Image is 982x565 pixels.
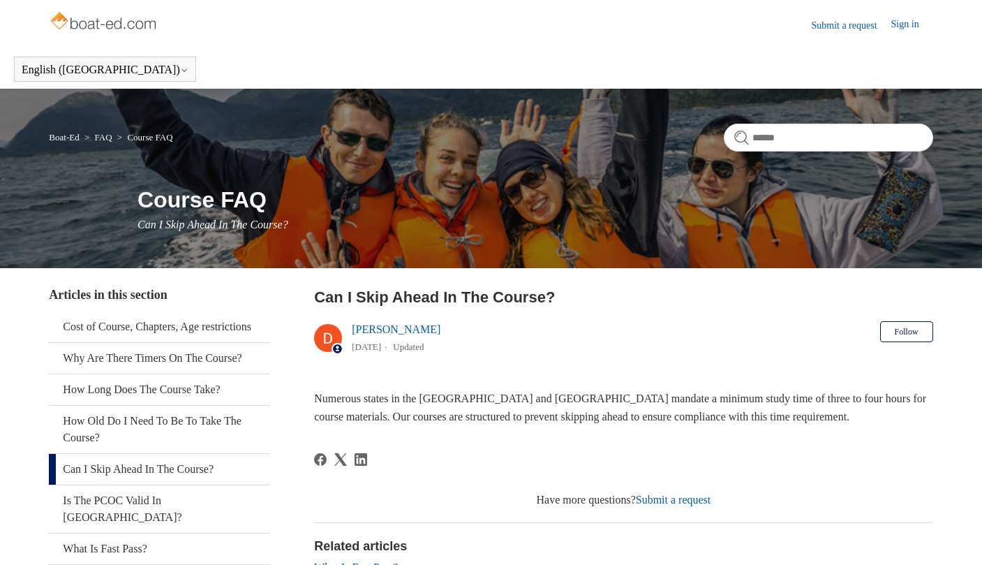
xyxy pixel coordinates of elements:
[127,132,172,142] a: Course FAQ
[314,492,932,508] div: Have more questions?
[314,453,327,466] svg: Share this page on Facebook
[314,453,327,466] a: Facebook
[49,343,270,374] a: Why Are There Timers On The Course?
[393,342,424,352] li: Updated
[82,132,114,142] li: FAQ
[880,321,933,342] button: Follow Article
[49,311,270,342] a: Cost of Course, Chapters, Age restrictions
[49,406,270,453] a: How Old Do I Need To Be To Take The Course?
[137,219,288,230] span: Can I Skip Ahead In The Course?
[352,342,381,352] time: 03/01/2024, 16:01
[114,132,173,142] li: Course FAQ
[49,534,270,564] a: What Is Fast Pass?
[355,453,367,466] svg: Share this page on LinkedIn
[355,453,367,466] a: LinkedIn
[49,454,270,485] a: Can I Skip Ahead In The Course?
[314,286,932,309] h2: Can I Skip Ahead In The Course?
[137,183,933,217] h1: Course FAQ
[49,132,79,142] a: Boat-Ed
[49,8,160,36] img: Boat-Ed Help Center home page
[49,132,82,142] li: Boat-Ed
[314,537,932,556] h2: Related articles
[334,453,347,466] svg: Share this page on X Corp
[636,494,711,506] a: Submit a request
[22,64,188,76] button: English ([GEOGRAPHIC_DATA])
[49,288,167,302] span: Articles in this section
[811,18,891,33] a: Submit a request
[49,374,270,405] a: How Long Does The Course Take?
[49,485,270,533] a: Is The PCOC Valid In [GEOGRAPHIC_DATA]?
[724,124,933,152] input: Search
[334,453,347,466] a: X Corp
[352,323,440,335] a: [PERSON_NAME]
[891,17,933,34] a: Sign in
[314,390,932,425] p: Numerous states in the [GEOGRAPHIC_DATA] and [GEOGRAPHIC_DATA] mandate a minimum study time of th...
[95,132,112,142] a: FAQ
